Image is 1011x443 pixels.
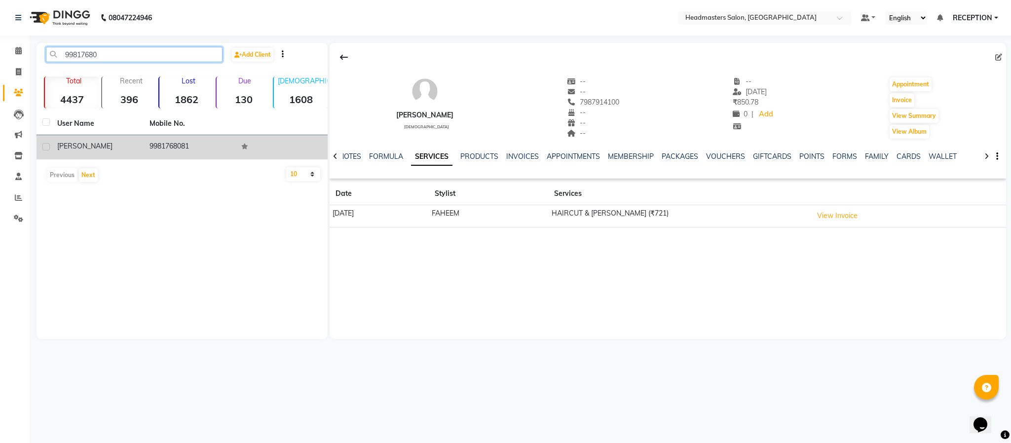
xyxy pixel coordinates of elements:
p: [DEMOGRAPHIC_DATA] [278,76,328,85]
a: NOTES [339,152,361,161]
a: PACKAGES [662,152,698,161]
button: Appointment [890,77,932,91]
span: [DEMOGRAPHIC_DATA] [404,124,449,129]
a: WALLET [929,152,957,161]
span: [PERSON_NAME] [57,142,112,150]
a: APPOINTMENTS [547,152,600,161]
strong: 1862 [159,93,214,106]
button: View Album [890,125,929,139]
td: [DATE] [330,205,429,227]
a: Add Client [232,48,273,62]
div: [PERSON_NAME] [396,110,453,120]
p: Due [219,76,271,85]
a: FORMS [832,152,857,161]
p: Total [49,76,99,85]
a: VOUCHERS [706,152,745,161]
span: | [751,109,753,119]
p: Recent [106,76,156,85]
a: PRODUCTS [460,152,498,161]
span: -- [567,118,586,127]
a: Add [757,108,775,121]
iframe: chat widget [970,404,1001,433]
span: ₹ [733,98,737,107]
a: MEMBERSHIP [608,152,654,161]
th: Date [330,183,429,205]
a: FAMILY [865,152,889,161]
span: -- [567,77,586,86]
td: FAHEEM [429,205,549,227]
span: -- [567,108,586,117]
button: Invoice [890,93,914,107]
th: User Name [51,112,144,135]
span: -- [567,129,586,138]
span: RECEPTION [953,13,992,23]
a: FORMULA [369,152,403,161]
strong: 1608 [274,93,328,106]
th: Mobile No. [144,112,236,135]
span: 850.78 [733,98,758,107]
strong: 4437 [45,93,99,106]
b: 08047224946 [109,4,152,32]
span: [DATE] [733,87,767,96]
td: 9981768081 [144,135,236,159]
span: 7987914100 [567,98,619,107]
span: 0 [733,110,748,118]
button: View Summary [890,109,938,123]
span: -- [567,87,586,96]
img: avatar [410,76,440,106]
th: Stylist [429,183,549,205]
img: logo [25,4,93,32]
a: GIFTCARDS [753,152,791,161]
a: CARDS [897,152,921,161]
p: Lost [163,76,214,85]
input: Search by Name/Mobile/Email/Code [46,47,223,62]
span: -- [733,77,751,86]
button: Next [79,168,98,182]
td: HAIRCUT & [PERSON_NAME] (₹721) [548,205,809,227]
strong: 130 [217,93,271,106]
a: POINTS [799,152,824,161]
a: INVOICES [506,152,539,161]
a: SERVICES [411,148,452,166]
strong: 396 [102,93,156,106]
th: Services [548,183,809,205]
button: View Invoice [813,208,862,223]
div: Back to Client [334,48,354,67]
